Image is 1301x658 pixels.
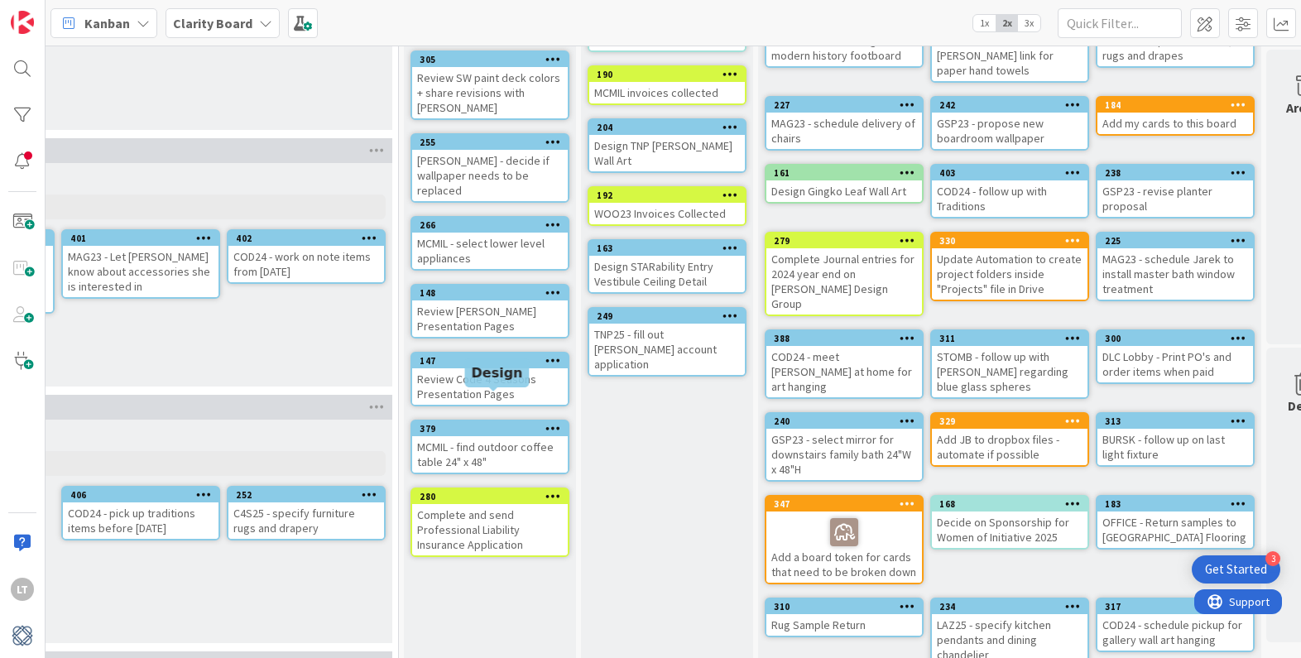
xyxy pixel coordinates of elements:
div: 310 [766,599,922,614]
div: 406 [70,489,218,501]
div: LAZ25 - Propose furniture, rugs and drapes [1097,30,1253,66]
a: 305Review SW paint deck colors + share revisions with [PERSON_NAME] [410,50,569,120]
div: 192WOO23 Invoices Collected [589,188,745,224]
a: 190MCMIL invoices collected [588,65,747,105]
div: 161Design Gingko Leaf Wall Art [766,166,922,202]
a: 401MAG23 - Let [PERSON_NAME] know about accessories she is interested in [61,229,220,299]
div: 280Complete and send Professional Liability Insurance Application [412,489,568,555]
div: 168 [939,498,1087,510]
div: 330Update Automation to create project folders inside "Projects" file in Drive [932,233,1087,300]
div: 300 [1105,333,1253,344]
a: 227MAG23 - schedule delivery of chairs [765,96,924,151]
a: 225MAG23 - schedule Jarek to install master bath window treatment [1096,232,1255,301]
div: 310Rug Sample Return [766,599,922,636]
div: 234 [939,601,1087,612]
div: 183 [1097,497,1253,512]
div: 240GSP23 - select mirror for downstairs family bath 24"W x 48"H [766,414,922,480]
div: 313BURSK - follow up on last light fixture [1097,414,1253,465]
div: 402 [228,231,384,246]
a: 168Decide on Sponsorship for Women of Initiative 2025 [930,495,1089,550]
div: 401MAG23 - Let [PERSON_NAME] know about accessories she is interested in [63,231,218,297]
a: GSP23 - send [PERSON_NAME] link for paper hand towels [930,13,1089,83]
div: COD24 - work on note items from [DATE] [228,246,384,282]
div: 388COD24 - meet [PERSON_NAME] at home for art hanging [766,331,922,397]
div: 204Design TNP [PERSON_NAME] Wall Art [589,120,745,171]
div: 255 [412,135,568,150]
div: 184 [1105,99,1253,111]
div: 403 [939,167,1087,179]
div: Review [PERSON_NAME] Presentation Pages [412,300,568,337]
div: 402COD24 - work on note items from [DATE] [228,231,384,282]
div: 317COD24 - schedule pickup for gallery wall art hanging [1097,599,1253,651]
img: avatar [11,624,34,647]
a: 147Review Code 4 Seasons Presentation Pages [410,352,569,406]
div: [PERSON_NAME] - decide if wallpaper needs to be replaced [412,150,568,201]
div: 249TNP25 - fill out [PERSON_NAME] account application [589,309,745,375]
a: 379MCMIL - find outdoor coffee table 24" x 48" [410,420,569,474]
div: Add a board token for cards that need to be broken down [766,512,922,583]
a: 266MCMIL - select lower level appliances [410,216,569,271]
div: 161 [766,166,922,180]
span: Support [35,2,75,22]
div: Complete Journal entries for 2024 year end on [PERSON_NAME] Design Group [766,248,922,315]
div: 168Decide on Sponsorship for Women of Initiative 2025 [932,497,1087,548]
div: Get Started [1205,561,1267,578]
div: COD24 - meet [PERSON_NAME] at home for art hanging [766,346,922,397]
div: 192 [589,188,745,203]
div: 252 [236,489,384,501]
div: 313 [1105,415,1253,427]
div: 242 [932,98,1087,113]
div: 311 [932,331,1087,346]
div: 388 [774,333,922,344]
div: 252C4S25 - specify furniture rugs and drapery [228,487,384,539]
div: 329 [939,415,1087,427]
div: 192 [597,190,745,201]
div: 266 [412,218,568,233]
input: Quick Filter... [1058,8,1182,38]
div: 163 [589,241,745,256]
div: 147Review Code 4 Seasons Presentation Pages [412,353,568,405]
div: 279Complete Journal entries for 2024 year end on [PERSON_NAME] Design Group [766,233,922,315]
div: 266MCMIL - select lower level appliances [412,218,568,269]
div: 190 [597,69,745,80]
div: 242GSP23 - propose new boardroom wallpaper [932,98,1087,149]
div: 163 [597,243,745,254]
div: 227MAG23 - schedule delivery of chairs [766,98,922,149]
a: 347Add a board token for cards that need to be broken down [765,495,924,584]
div: 347Add a board token for cards that need to be broken down [766,497,922,583]
div: 252 [228,487,384,502]
a: 406COD24 - pick up traditions items before [DATE] [61,486,220,540]
div: 401 [63,231,218,246]
div: WOO23 Invoices Collected [589,203,745,224]
span: 3x [1018,15,1040,31]
div: 317 [1097,599,1253,614]
div: 240 [774,415,922,427]
div: MCMIL - track missing modern history footboard [766,30,922,66]
div: 310 [774,601,922,612]
div: COD24 - schedule pickup for gallery wall art hanging [1097,614,1253,651]
a: 183OFFICE - Return samples to [GEOGRAPHIC_DATA] Flooring [1096,495,1255,550]
div: 403 [932,166,1087,180]
a: 240GSP23 - select mirror for downstairs family bath 24"W x 48"H [765,412,924,482]
div: Update Automation to create project folders inside "Projects" file in Drive [932,248,1087,300]
div: 300 [1097,331,1253,346]
a: 249TNP25 - fill out [PERSON_NAME] account application [588,307,747,377]
a: 403COD24 - follow up with Traditions [930,164,1089,219]
div: 311STOMB - follow up with [PERSON_NAME] regarding blue glass spheres [932,331,1087,397]
div: Add JB to dropbox files - automate if possible [932,429,1087,465]
div: 238GSP23 - revise planter proposal [1097,166,1253,217]
a: 148Review [PERSON_NAME] Presentation Pages [410,284,569,339]
div: 242 [939,99,1087,111]
div: 190MCMIL invoices collected [589,67,745,103]
div: 305 [412,52,568,67]
a: 330Update Automation to create project folders inside "Projects" file in Drive [930,232,1089,301]
div: 317 [1105,601,1253,612]
b: Clarity Board [173,15,252,31]
div: 227 [774,99,922,111]
a: 161Design Gingko Leaf Wall Art [765,164,924,204]
div: MCMIL - find outdoor coffee table 24" x 48" [412,436,568,473]
div: 401 [70,233,218,244]
div: 305Review SW paint deck colors + share revisions with [PERSON_NAME] [412,52,568,118]
div: 148 [420,287,568,299]
a: 402COD24 - work on note items from [DATE] [227,229,386,284]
